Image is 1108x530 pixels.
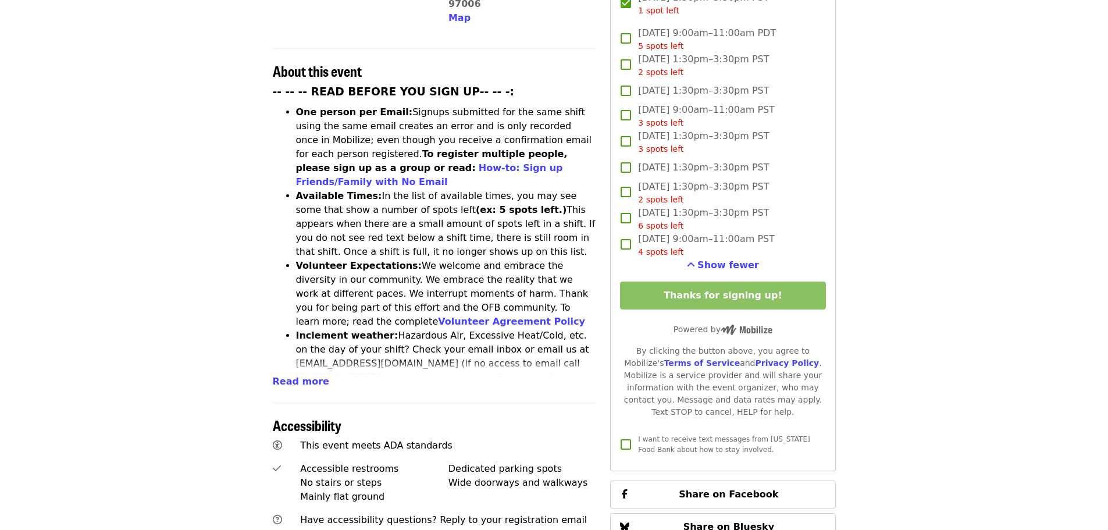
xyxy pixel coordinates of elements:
i: check icon [273,463,281,474]
li: We welcome and embrace the diversity in our community. We embrace the reality that we work at dif... [296,259,597,329]
strong: To register multiple people, please sign up as a group or read: [296,148,568,173]
div: Dedicated parking spots [448,462,597,476]
a: Terms of Service [664,358,740,368]
span: Accessibility [273,415,341,435]
strong: -- -- -- READ BEFORE YOU SIGN UP-- -- -: [273,86,515,98]
span: [DATE] 1:30pm–3:30pm PST [638,161,769,175]
span: [DATE] 1:30pm–3:30pm PST [638,206,769,232]
button: Map [448,11,471,25]
button: Thanks for signing up! [620,282,825,310]
span: Read more [273,376,329,387]
span: 1 spot left [638,6,679,15]
span: 6 spots left [638,221,683,230]
div: No stairs or steps [300,476,448,490]
span: [DATE] 1:30pm–3:30pm PST [638,180,769,206]
span: 5 spots left [638,41,683,51]
a: Volunteer Agreement Policy [438,316,585,327]
strong: Volunteer Expectations: [296,260,422,271]
li: In the list of available times, you may see some that show a number of spots left This appears wh... [296,189,597,259]
span: I want to receive text messages from [US_STATE] Food Bank about how to stay involved. [638,435,810,454]
span: Show fewer [697,259,759,271]
span: [DATE] 9:00am–11:00am PST [638,103,775,129]
span: [DATE] 1:30pm–3:30pm PST [638,52,769,79]
a: Privacy Policy [755,358,819,368]
li: Hazardous Air, Excessive Heat/Cold, etc. on the day of your shift? Check your email inbox or emai... [296,329,597,399]
span: This event meets ADA standards [300,440,453,451]
strong: (ex: 5 spots left.) [476,204,567,215]
span: [DATE] 1:30pm–3:30pm PST [638,84,769,98]
span: Share on Facebook [679,489,778,500]
span: Map [448,12,471,23]
button: Read more [273,375,329,389]
i: universal-access icon [273,440,282,451]
span: [DATE] 1:30pm–3:30pm PST [638,129,769,155]
span: 4 spots left [638,247,683,257]
strong: Inclement weather: [296,330,398,341]
span: 3 spots left [638,144,683,154]
button: Share on Facebook [610,481,835,508]
button: See more timeslots [687,258,759,272]
div: Wide doorways and walkways [448,476,597,490]
a: How-to: Sign up Friends/Family with No Email [296,162,563,187]
span: [DATE] 9:00am–11:00am PDT [638,26,776,52]
div: Mainly flat ground [300,490,448,504]
img: Powered by Mobilize [721,325,772,335]
div: By clicking the button above, you agree to Mobilize's and . Mobilize is a service provider and wi... [620,345,825,418]
li: Signups submitted for the same shift using the same email creates an error and is only recorded o... [296,105,597,189]
span: 3 spots left [638,118,683,127]
strong: One person per Email: [296,106,413,118]
strong: Available Times: [296,190,382,201]
span: Powered by [674,325,772,334]
i: question-circle icon [273,514,282,525]
span: 2 spots left [638,195,683,204]
span: About this event [273,61,362,81]
div: Accessible restrooms [300,462,448,476]
span: 2 spots left [638,67,683,77]
span: [DATE] 9:00am–11:00am PST [638,232,775,258]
